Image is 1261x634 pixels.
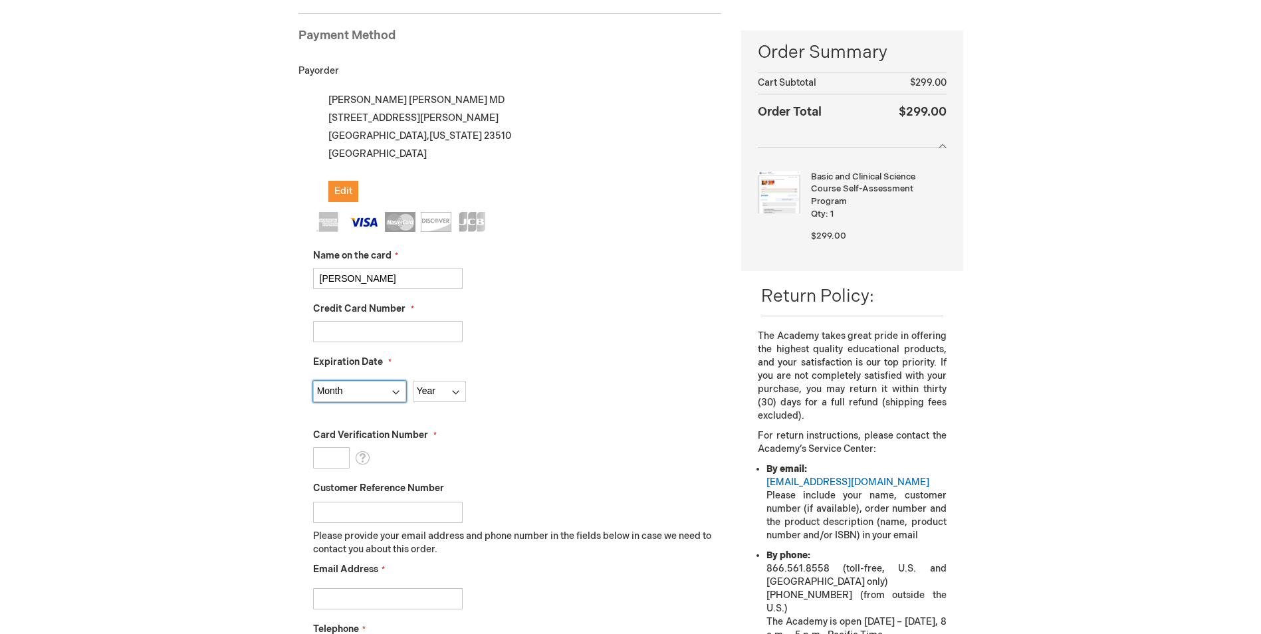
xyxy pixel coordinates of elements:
[313,564,378,575] span: Email Address
[334,185,352,197] span: Edit
[766,463,807,475] strong: By email:
[811,209,826,219] span: Qty
[313,212,344,232] img: American Express
[766,476,929,488] a: [EMAIL_ADDRESS][DOMAIN_NAME]
[758,330,946,423] p: The Academy takes great pride in offering the highest quality educational products, and your sati...
[910,77,947,88] span: $299.00
[313,530,722,556] p: Please provide your email address and phone number in the fields below in case we need to contact...
[758,102,822,121] strong: Order Total
[313,447,350,469] input: Card Verification Number
[457,212,487,232] img: JCB
[313,429,428,441] span: Card Verification Number
[328,181,358,202] button: Edit
[313,91,722,202] div: [PERSON_NAME] [PERSON_NAME] MD [STREET_ADDRESS][PERSON_NAME] [GEOGRAPHIC_DATA] , 23510 [GEOGRAPHI...
[811,171,943,208] strong: Basic and Clinical Science Course Self-Assessment Program
[313,321,463,342] input: Credit Card Number
[298,27,722,51] div: Payment Method
[313,250,392,261] span: Name on the card
[766,550,810,561] strong: By phone:
[429,130,482,142] span: [US_STATE]
[758,72,870,94] th: Cart Subtotal
[313,482,444,494] span: Customer Reference Number
[899,105,947,119] span: $299.00
[811,231,846,241] span: $299.00
[761,286,874,307] span: Return Policy:
[758,429,946,456] p: For return instructions, please contact the Academy’s Service Center:
[421,212,451,232] img: Discover
[313,356,383,368] span: Expiration Date
[758,171,800,213] img: Basic and Clinical Science Course Self-Assessment Program
[830,209,834,219] span: 1
[385,212,415,232] img: MasterCard
[313,303,405,314] span: Credit Card Number
[758,41,946,72] span: Order Summary
[298,65,339,76] span: Payorder
[766,463,946,542] li: Please include your name, customer number (if available), order number and the product descriptio...
[349,212,380,232] img: Visa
